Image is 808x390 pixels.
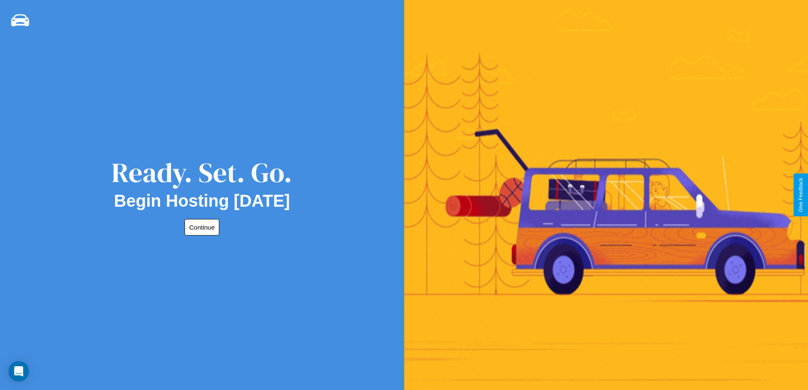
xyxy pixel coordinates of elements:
button: Continue [185,219,219,236]
h2: Begin Hosting [DATE] [114,191,290,210]
div: Open Intercom Messenger [8,361,29,382]
div: Ready. Set. Go. [112,154,292,191]
div: Give Feedback [798,178,804,212]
